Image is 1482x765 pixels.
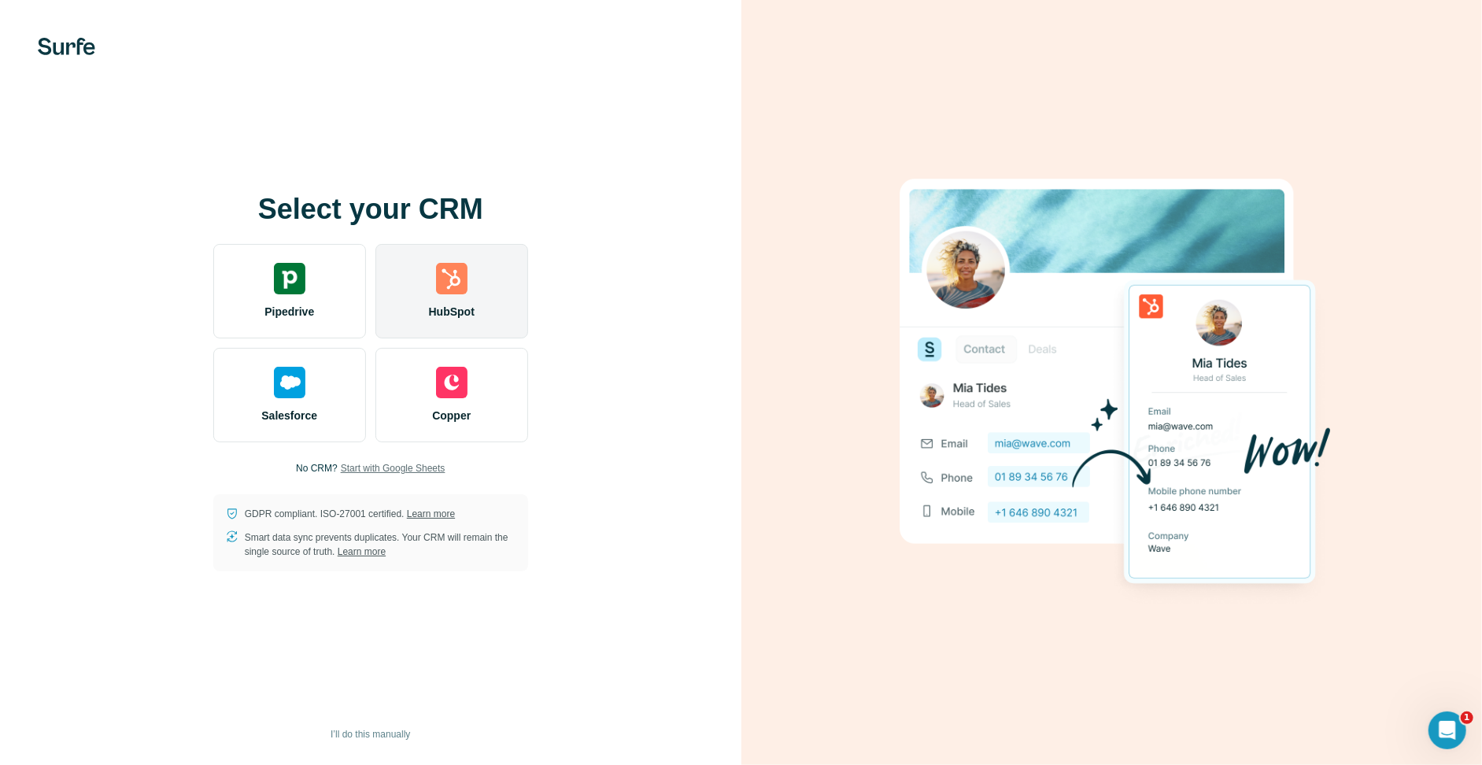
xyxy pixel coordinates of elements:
[1428,711,1466,749] iframe: Intercom live chat
[407,508,455,519] a: Learn more
[432,408,471,423] span: Copper
[261,408,317,423] span: Salesforce
[274,367,305,398] img: salesforce's logo
[296,461,338,475] p: No CRM?
[429,304,475,320] span: HubSpot
[891,154,1332,611] img: HUBSPOT image
[1461,711,1473,724] span: 1
[245,507,455,521] p: GDPR compliant. ISO-27001 certified.
[436,367,468,398] img: copper's logo
[331,727,410,741] span: I’ll do this manually
[320,722,421,746] button: I’ll do this manually
[341,461,445,475] button: Start with Google Sheets
[213,194,528,225] h1: Select your CRM
[338,546,386,557] a: Learn more
[274,263,305,294] img: pipedrive's logo
[38,38,95,55] img: Surfe's logo
[245,530,516,559] p: Smart data sync prevents duplicates. Your CRM will remain the single source of truth.
[436,263,468,294] img: hubspot's logo
[264,304,314,320] span: Pipedrive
